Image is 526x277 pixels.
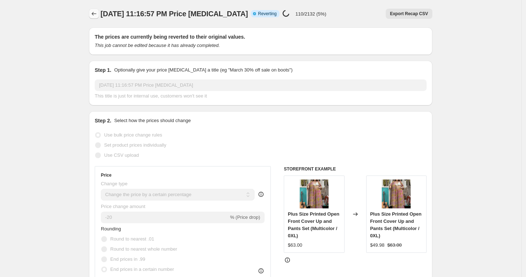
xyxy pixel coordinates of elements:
[101,181,128,186] span: Change type
[104,152,139,158] span: Use CSV upload
[95,66,111,74] h2: Step 1.
[95,79,427,91] input: 30% off holiday sale
[370,242,385,249] div: $49.98
[258,11,277,17] span: Reverting
[114,66,292,74] p: Optionally give your price [MEDICAL_DATA] a title (eg "March 30% off sale on boots")
[230,215,260,220] span: % (Price drop)
[110,236,154,242] span: Round to nearest .01
[114,117,191,124] p: Select how the prices should change
[95,43,220,48] i: This job cannot be edited because it has already completed.
[387,242,402,249] strike: $63.00
[257,191,265,198] div: help
[295,11,326,17] p: 110/2132 (5%)
[284,166,427,172] h6: STOREFRONT EXAMPLE
[382,179,411,208] img: 4722c416-a863-4287-a6c6-337bcf85aa7c-Max_80x.jpg
[101,212,228,223] input: -15
[370,211,422,238] span: Plus Size Printed Open Front Cover Up and Pants Set (Multicolor / 0XL)
[110,256,145,262] span: End prices in .99
[110,246,177,252] span: Round to nearest whole number
[110,267,174,272] span: End prices in a certain number
[95,93,207,99] span: This title is just for internal use, customers won't see it
[104,132,162,138] span: Use bulk price change rules
[104,142,166,148] span: Set product prices individually
[95,117,111,124] h2: Step 2.
[89,9,99,19] button: Price change jobs
[101,204,145,209] span: Price change amount
[95,33,427,40] h2: The prices are currently being reverted to their original values.
[288,211,339,238] span: Plus Size Printed Open Front Cover Up and Pants Set (Multicolor / 0XL)
[288,242,302,249] div: $63.00
[101,226,121,231] span: Rounding
[386,9,432,19] button: Export Recap CSV
[101,10,248,18] span: [DATE] 11:16:57 PM Price [MEDICAL_DATA]
[390,11,428,17] span: Export Recap CSV
[101,172,111,178] h3: Price
[300,179,329,208] img: 4722c416-a863-4287-a6c6-337bcf85aa7c-Max_80x.jpg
